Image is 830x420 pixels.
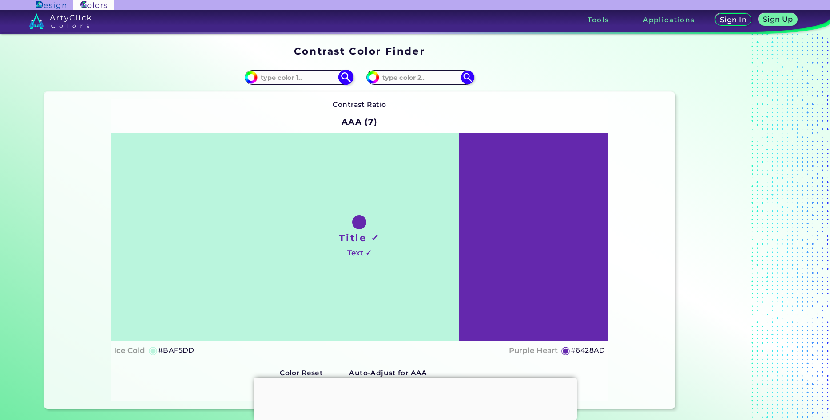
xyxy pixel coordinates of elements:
h3: Tools [588,16,609,23]
h5: #BAF5DD [158,345,195,356]
h5: ◉ [561,345,571,356]
h4: Text ✓ [347,247,372,259]
h2: AAA (7) [338,112,381,132]
strong: Auto-Adjust for AAA [349,369,427,377]
h4: Purple Heart [509,344,558,357]
input: type color 2.. [379,71,462,83]
h5: Sign In [721,16,745,23]
h5: Sign Up [764,16,792,23]
img: icon search [338,70,354,85]
h1: Contrast Color Finder [294,44,425,58]
a: Sign In [717,14,750,25]
img: icon search [461,71,474,84]
h4: Ice Cold [114,344,145,357]
h3: Applications [643,16,695,23]
a: Sign Up [760,14,795,25]
img: ArtyClick Design logo [36,1,66,9]
iframe: Advertisement [679,43,790,412]
h5: ◉ [148,345,158,356]
strong: Color Reset [280,369,323,377]
h1: Title ✓ [339,231,380,244]
h5: #6428AD [571,345,605,356]
img: logo_artyclick_colors_white.svg [29,13,91,29]
input: type color 1.. [258,71,340,83]
iframe: Advertisement [254,378,577,418]
strong: Contrast Ratio [333,100,386,109]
